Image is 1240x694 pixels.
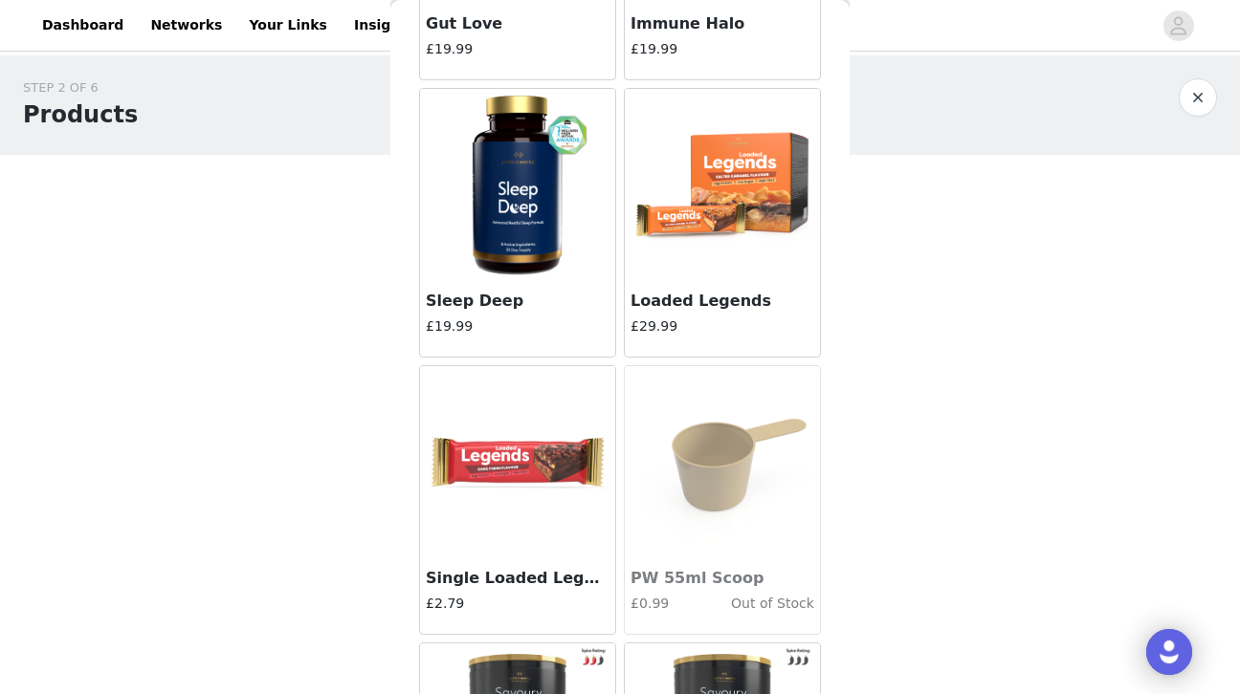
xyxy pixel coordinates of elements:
[422,366,613,557] img: Single Loaded Legends Bar
[1169,11,1187,41] div: avatar
[631,316,814,336] h4: £29.99
[631,290,814,313] h3: Loaded Legends
[631,12,814,35] h3: Immune Halo
[426,39,609,59] h4: £19.99
[31,4,135,47] a: Dashboard
[1146,629,1192,675] div: Open Intercom Messenger
[23,98,138,132] h1: Products
[627,366,818,557] img: PW 55ml Scoop
[426,567,609,590] h3: Single Loaded Legends Bar
[139,4,233,47] a: Networks
[343,4,426,47] a: Insights
[426,12,609,35] h3: Gut Love
[631,567,814,590] h3: PW 55ml Scoop
[426,290,609,313] h3: Sleep Deep
[23,78,138,98] div: STEP 2 OF 6
[631,39,814,59] h4: £19.99
[627,89,818,280] img: Loaded Legends
[422,89,613,280] img: Sleep Deep
[426,316,609,336] h4: £19.99
[692,594,814,614] h4: Out of Stock
[631,594,692,614] h4: £0.99
[426,594,609,614] h4: £2.79
[237,4,339,47] a: Your Links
